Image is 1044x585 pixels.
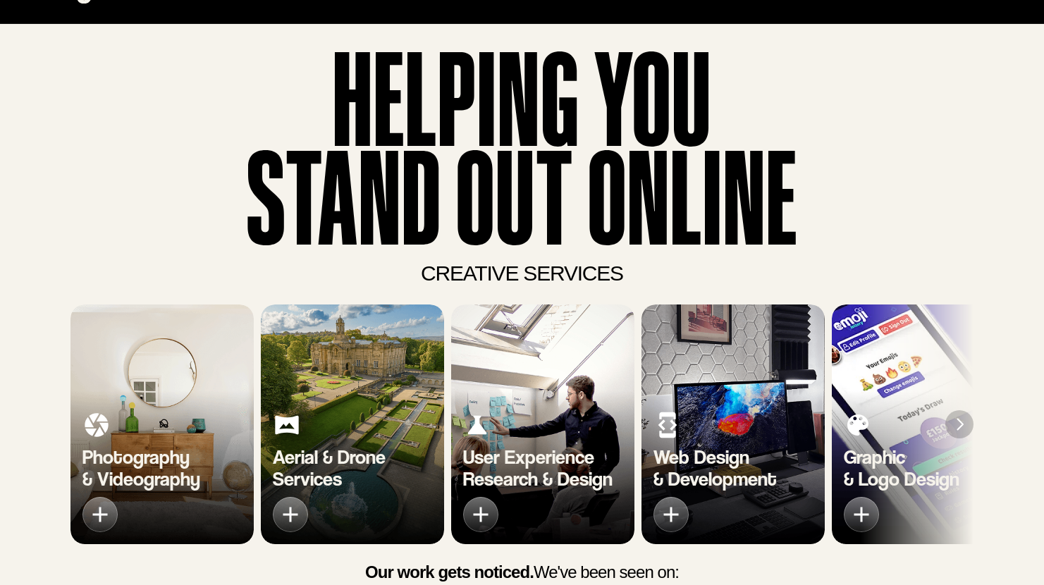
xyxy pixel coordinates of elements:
[945,410,974,438] button: Next
[82,445,200,491] span: Photography & Videography
[653,446,777,490] h3: Web Design & Development
[844,446,959,490] h3: Graphic & Logo Design
[246,45,798,242] h1: HELPING YOU stand ouT ONLINE
[421,259,623,288] h2: CREATIVE SERVICES
[261,304,444,544] a: Aerial & DroneServices
[832,304,1015,544] a: Graphic& Logo Design
[70,304,254,544] li: 1 of 7
[641,304,825,544] li: 4 of 7
[70,304,254,544] a: Photography& Videography
[365,562,534,581] strong: Our work gets noticed.
[463,446,613,490] h3: User Experience Research & Design
[832,304,1015,544] li: 5 of 7
[365,560,679,584] h2: We've been seen on:
[451,304,634,544] a: User ExperienceResearch & Design
[641,304,825,544] a: Web Design& Development
[273,446,386,490] h3: Aerial & Drone Services
[451,304,634,544] li: 3 of 7
[261,304,444,544] li: 2 of 7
